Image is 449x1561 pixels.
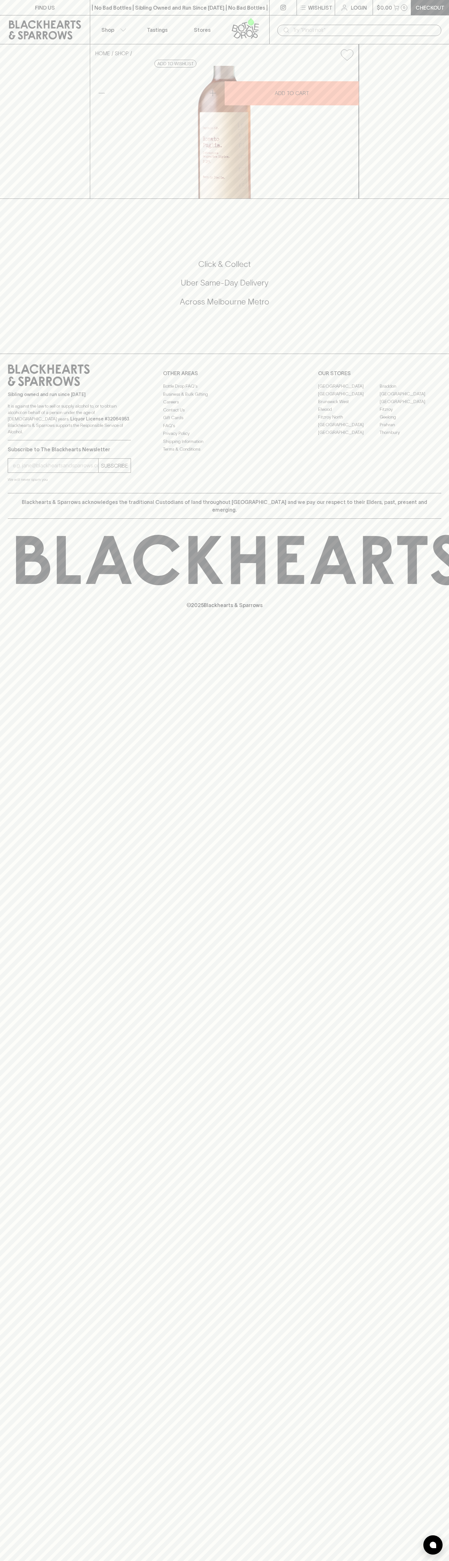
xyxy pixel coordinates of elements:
p: ADD TO CART [275,89,309,97]
a: Brunswick West [318,398,380,405]
a: Tastings [135,15,180,44]
a: Thornbury [380,428,441,436]
button: SUBSCRIBE [99,459,131,472]
button: Add to wishlist [338,47,356,63]
a: [GEOGRAPHIC_DATA] [318,382,380,390]
a: [GEOGRAPHIC_DATA] [380,398,441,405]
img: bubble-icon [430,1542,436,1548]
button: Shop [90,15,135,44]
p: Wishlist [308,4,332,12]
p: OTHER AREAS [163,369,286,377]
p: It is against the law to sell or supply alcohol to, or to obtain alcohol on behalf of a person un... [8,403,131,435]
a: [GEOGRAPHIC_DATA] [318,390,380,398]
h5: Uber Same-Day Delivery [8,278,441,288]
a: [GEOGRAPHIC_DATA] [318,421,380,428]
p: Sibling owned and run since [DATE] [8,391,131,398]
p: Subscribe to The Blackhearts Newsletter [8,445,131,453]
h5: Click & Collect [8,259,441,269]
div: Call to action block [8,233,441,341]
a: Gift Cards [163,414,286,422]
p: Login [351,4,367,12]
p: Tastings [147,26,168,34]
a: Fitzroy [380,405,441,413]
a: Contact Us [163,406,286,414]
a: [GEOGRAPHIC_DATA] [380,390,441,398]
input: Try "Pinot noir" [293,25,436,35]
p: 0 [403,6,405,9]
a: Shipping Information [163,437,286,445]
a: Bottle Drop FAQ's [163,383,286,390]
p: Blackhearts & Sparrows acknowledges the traditional Custodians of land throughout [GEOGRAPHIC_DAT... [13,498,436,514]
img: 39743.png [90,66,358,198]
button: ADD TO CART [225,81,359,105]
p: FIND US [35,4,55,12]
a: Privacy Policy [163,430,286,437]
a: Business & Bulk Gifting [163,390,286,398]
p: OUR STORES [318,369,441,377]
p: Checkout [416,4,445,12]
button: Add to wishlist [154,60,196,67]
a: Geelong [380,413,441,421]
strong: Liquor License #32064953 [70,416,129,421]
input: e.g. jane@blackheartsandsparrows.com.au [13,461,98,471]
a: Careers [163,398,286,406]
a: Elwood [318,405,380,413]
a: FAQ's [163,422,286,429]
p: We will never spam you [8,476,131,483]
a: SHOP [115,50,129,56]
p: $0.00 [377,4,392,12]
a: Terms & Conditions [163,445,286,453]
a: Braddon [380,382,441,390]
p: Shop [101,26,114,34]
a: Fitzroy North [318,413,380,421]
a: Stores [180,15,225,44]
h5: Across Melbourne Metro [8,296,441,307]
a: HOME [95,50,110,56]
p: SUBSCRIBE [101,462,128,470]
a: Prahran [380,421,441,428]
a: [GEOGRAPHIC_DATA] [318,428,380,436]
p: Stores [194,26,211,34]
